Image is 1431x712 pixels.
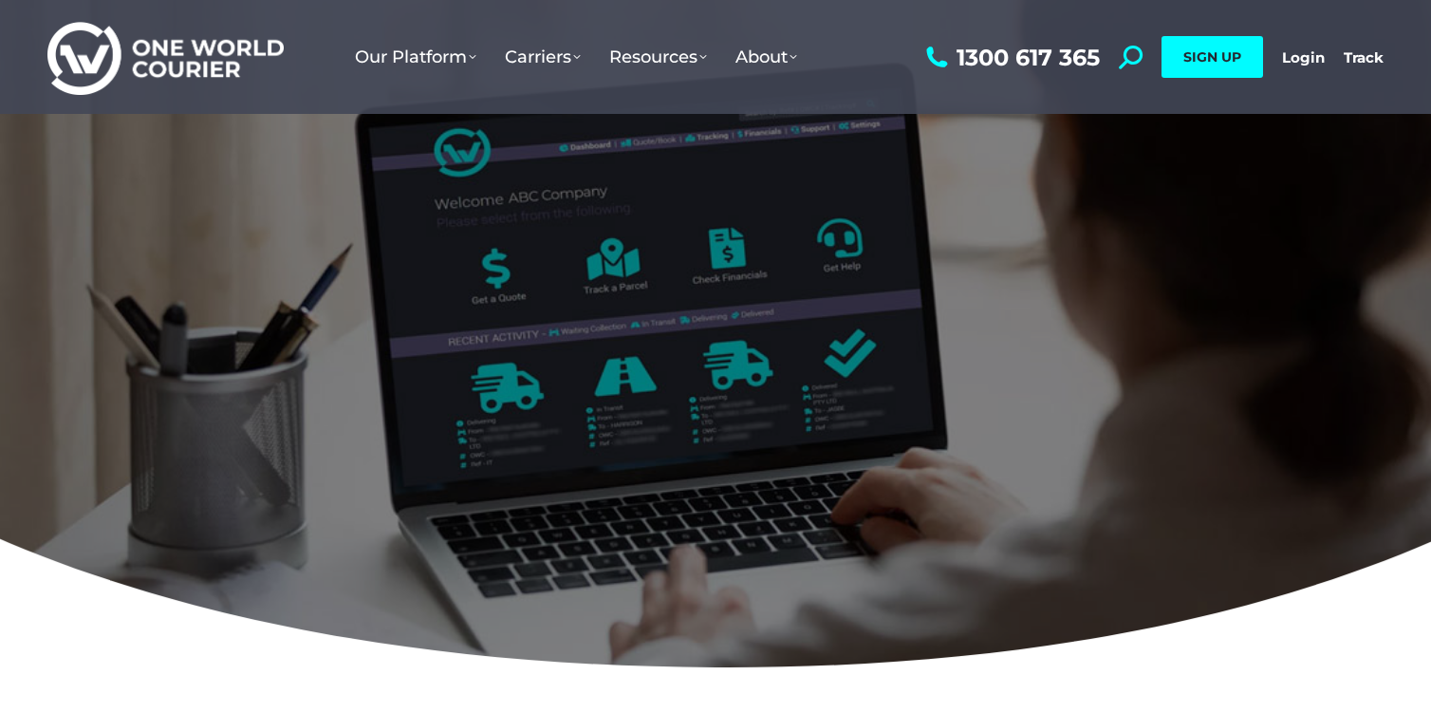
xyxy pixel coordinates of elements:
[341,28,491,86] a: Our Platform
[1162,36,1263,78] a: SIGN UP
[47,19,284,96] img: One World Courier
[355,47,476,67] span: Our Platform
[1344,48,1384,66] a: Track
[609,47,707,67] span: Resources
[721,28,811,86] a: About
[735,47,797,67] span: About
[505,47,581,67] span: Carriers
[921,46,1100,69] a: 1300 617 365
[1282,48,1325,66] a: Login
[1183,48,1241,66] span: SIGN UP
[595,28,721,86] a: Resources
[491,28,595,86] a: Carriers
